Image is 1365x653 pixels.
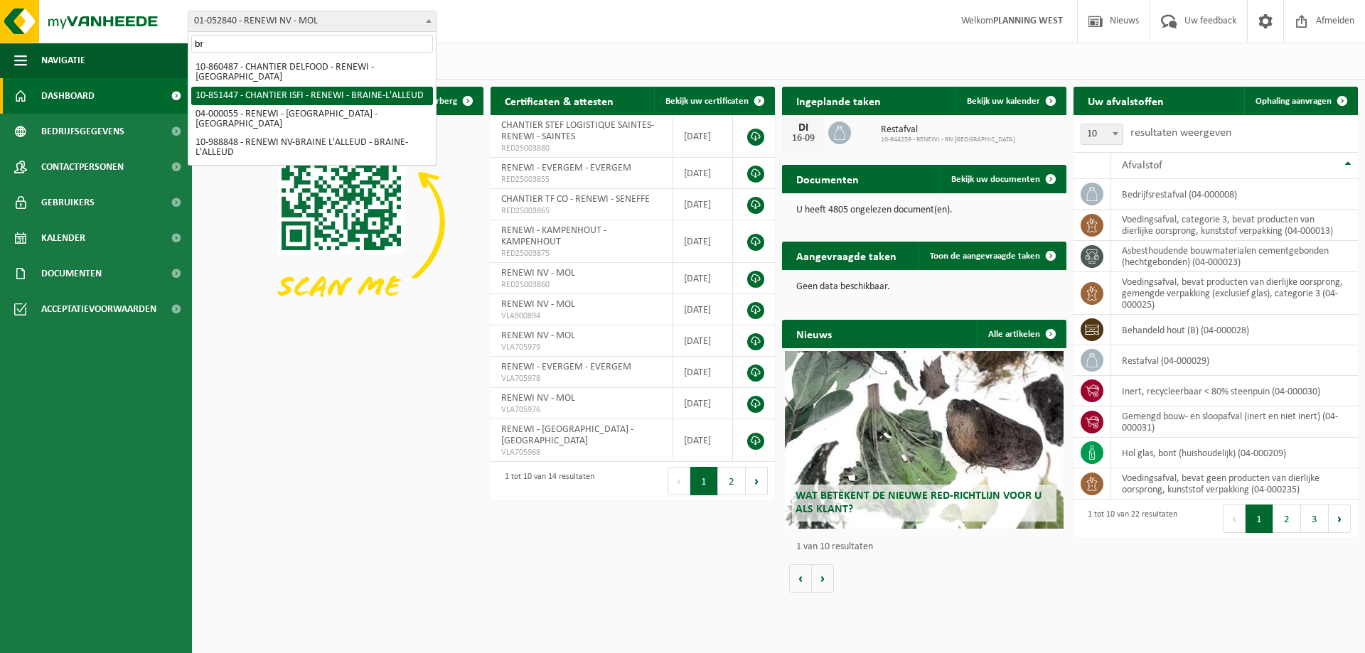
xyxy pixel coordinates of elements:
h2: Ingeplande taken [782,87,895,114]
span: VLA705979 [501,342,662,353]
button: Vorige [789,564,812,593]
span: 10 [1081,124,1123,144]
td: [DATE] [673,158,733,189]
span: RED25003865 [501,205,662,217]
td: [DATE] [673,419,733,462]
span: Verberg [426,97,457,106]
span: RENEWI NV - MOL [501,268,575,279]
td: inert, recycleerbaar < 80% steenpuin (04-000030) [1111,376,1358,406]
p: U heeft 4805 ongelezen document(en). [796,205,1052,215]
td: behandeld hout (B) (04-000028) [1111,315,1358,345]
a: Toon de aangevraagde taken [919,242,1065,270]
span: 01-052840 - RENEWI NV - MOL [188,11,437,32]
button: 1 [1246,504,1273,533]
button: 3 [1301,504,1329,533]
span: Ophaling aanvragen [1256,97,1332,106]
td: [DATE] [673,263,733,294]
span: RENEWI - KAMPENHOUT - KAMPENHOUT [501,225,606,247]
td: [DATE] [673,357,733,388]
li: 04-000055 - RENEWI - [GEOGRAPHIC_DATA] - [GEOGRAPHIC_DATA] [191,105,433,134]
span: Bekijk uw documenten [951,175,1040,184]
span: VLA705978 [501,373,662,384]
img: Download de VHEPlus App [199,115,483,328]
button: Verberg [414,87,482,115]
td: [DATE] [673,388,733,419]
span: RENEWI - [GEOGRAPHIC_DATA] - [GEOGRAPHIC_DATA] [501,424,633,446]
span: RENEWI - EVERGEM - EVERGEM [501,362,631,372]
li: 10-851447 - CHANTIER ISFI - RENEWI - BRAINE-L'ALLEUD [191,87,433,105]
a: Bekijk uw documenten [940,165,1065,193]
h2: Nieuws [782,320,846,347]
button: 2 [1273,504,1301,533]
td: [DATE] [673,220,733,263]
h2: Certificaten & attesten [491,87,628,114]
button: 1 [690,467,718,495]
span: RED25003855 [501,174,662,185]
td: hol glas, bont (huishoudelijk) (04-000209) [1111,438,1358,468]
td: [DATE] [673,189,733,220]
span: VLA900894 [501,311,662,322]
h2: Uw afvalstoffen [1074,87,1178,114]
a: Wat betekent de nieuwe RED-richtlijn voor u als klant? [785,351,1064,529]
span: Acceptatievoorwaarden [41,291,156,327]
span: Bekijk uw kalender [967,97,1040,106]
span: RENEWI NV - MOL [501,393,575,404]
span: Gebruikers [41,185,95,220]
button: Next [1329,504,1351,533]
span: VLA705968 [501,447,662,458]
li: 10-988848 - RENEWI NV-BRAINE L'ALLEUD - BRAINE-L'ALLEUD [191,134,433,162]
label: resultaten weergeven [1130,127,1231,139]
span: Kalender [41,220,85,256]
td: [DATE] [673,294,733,325]
span: Navigatie [41,43,85,78]
span: 10 [1081,124,1123,145]
span: RENEWI - EVERGEM - EVERGEM [501,163,631,173]
a: Bekijk uw certificaten [654,87,773,115]
span: Contactpersonen [41,149,124,185]
td: bedrijfsrestafval (04-000008) [1111,179,1358,210]
span: RED25003875 [501,248,662,259]
span: RED25003860 [501,279,662,291]
span: Bedrijfsgegevens [41,114,124,149]
a: Alle artikelen [977,320,1065,348]
td: voedingsafval, bevat producten van dierlijke oorsprong, gemengde verpakking (exclusief glas), cat... [1111,272,1358,315]
div: 1 tot 10 van 14 resultaten [498,465,594,497]
a: Bekijk uw kalender [955,87,1065,115]
p: 1 van 10 resultaten [796,542,1059,552]
span: Afvalstof [1122,160,1162,171]
td: gemengd bouw- en sloopafval (inert en niet inert) (04-000031) [1111,406,1358,438]
h2: Documenten [782,165,873,193]
span: RENEWI NV - MOL [501,330,575,341]
button: Previous [1223,504,1246,533]
li: 10-860487 - CHANTIER DELFOOD - RENEWI - [GEOGRAPHIC_DATA] [191,58,433,87]
strong: PLANNING WEST [993,16,1063,26]
span: RENEWI NV - MOL [501,299,575,310]
span: Documenten [41,256,102,291]
td: [DATE] [673,325,733,357]
a: Ophaling aanvragen [1244,87,1356,115]
span: 10-944259 - RENEWI - RN [GEOGRAPHIC_DATA] [881,136,1015,144]
span: VLA705976 [501,404,662,416]
p: Geen data beschikbaar. [796,282,1052,292]
h2: Aangevraagde taken [782,242,911,269]
span: CHANTIER TF CO - RENEWI - SENEFFE [501,194,650,205]
span: Restafval [881,124,1015,136]
td: voedingsafval, categorie 3, bevat producten van dierlijke oorsprong, kunststof verpakking (04-000... [1111,210,1358,241]
span: 01-052840 - RENEWI NV - MOL [188,11,436,31]
button: Next [746,467,768,495]
td: asbesthoudende bouwmaterialen cementgebonden (hechtgebonden) (04-000023) [1111,241,1358,272]
td: voedingsafval, bevat geen producten van dierlijke oorsprong, kunststof verpakking (04-000235) [1111,468,1358,500]
button: Volgende [812,564,834,593]
span: Toon de aangevraagde taken [930,252,1040,261]
td: restafval (04-000029) [1111,345,1358,376]
span: CHANTIER STEF LOGISTIQUE SAINTES- RENEWI - SAINTES [501,120,654,142]
div: 1 tot 10 van 22 resultaten [1081,503,1177,534]
span: Wat betekent de nieuwe RED-richtlijn voor u als klant? [796,490,1042,515]
div: 16-09 [789,134,818,144]
button: Previous [668,467,690,495]
button: 2 [718,467,746,495]
div: DI [789,122,818,134]
span: Bekijk uw certificaten [665,97,749,106]
td: [DATE] [673,115,733,158]
span: Dashboard [41,78,95,114]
